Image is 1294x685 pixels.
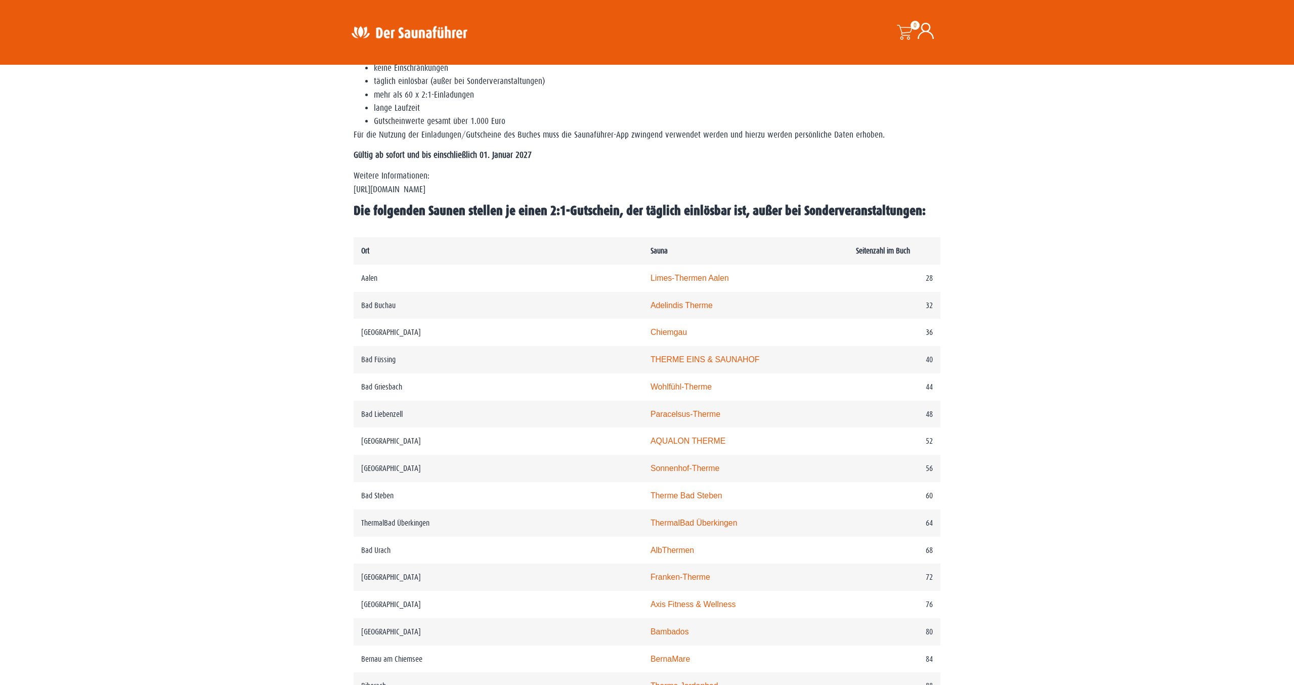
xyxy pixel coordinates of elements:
[361,246,369,255] b: Ort
[354,427,643,455] td: [GEOGRAPHIC_DATA]
[374,115,940,128] li: Gutscheinwerte gesamt über 1.000 Euro
[354,591,643,618] td: [GEOGRAPHIC_DATA]
[651,328,687,336] a: Chiemgau
[848,292,940,319] td: 32
[374,75,940,88] li: täglich einlösbar (außer bei Sonderveranstaltungen)
[354,373,643,401] td: Bad Griesbach
[856,246,910,255] b: Seitenzahl im Buch
[354,203,926,218] span: Die folgenden Saunen stellen je einen 2:1-Gutschein, der täglich einlösbar ist, außer bei Sonderv...
[651,655,690,663] a: BernaMare
[848,482,940,509] td: 60
[848,346,940,373] td: 40
[911,21,920,30] span: 0
[651,382,712,391] a: Wohlfühl-Therme
[848,319,940,346] td: 36
[651,410,720,418] a: Paracelsus-Therme
[374,89,940,102] li: mehr als 60 x 2:1-Einladungen
[354,455,643,482] td: [GEOGRAPHIC_DATA]
[354,265,643,292] td: Aalen
[651,274,729,282] a: Limes-Thermen Aalen
[848,455,940,482] td: 56
[374,102,940,115] li: lange Laufzeit
[651,600,736,609] a: Axis Fitness & Wellness
[651,246,668,255] b: Sauna
[354,401,643,428] td: Bad Liebenzell
[848,564,940,591] td: 72
[354,292,643,319] td: Bad Buchau
[651,519,738,527] a: ThermalBad Überkingen
[354,509,643,537] td: ThermalBad Überkingen
[354,169,940,196] p: Weitere Informationen: [URL][DOMAIN_NAME]
[354,482,643,509] td: Bad Steben
[651,546,694,554] a: AlbThermen
[651,301,713,310] a: Adelindis Therme
[651,437,725,445] a: AQUALON THERME
[354,319,643,346] td: [GEOGRAPHIC_DATA]
[651,355,759,364] a: THERME EINS & SAUNAHOF
[848,265,940,292] td: 28
[848,646,940,673] td: 84
[354,129,940,142] p: Für die Nutzung der Einladungen/Gutscheine des Buches muss die Saunaführer-App zwingend verwendet...
[651,573,710,581] a: Franken-Therme
[848,427,940,455] td: 52
[848,537,940,564] td: 68
[848,401,940,428] td: 48
[651,627,689,636] a: Bambados
[354,150,532,160] strong: Gültig ab sofort und bis einschließlich 01. Januar 2027
[354,646,643,673] td: Bernau am Chiemsee
[354,537,643,564] td: Bad Urach
[848,373,940,401] td: 44
[651,491,722,500] a: Therme Bad Steben
[651,464,719,473] a: Sonnenhof-Therme
[848,618,940,646] td: 80
[354,618,643,646] td: [GEOGRAPHIC_DATA]
[848,509,940,537] td: 64
[848,591,940,618] td: 76
[354,346,643,373] td: Bad Füssing
[354,564,643,591] td: [GEOGRAPHIC_DATA]
[374,62,940,75] li: keine Einschränkungen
